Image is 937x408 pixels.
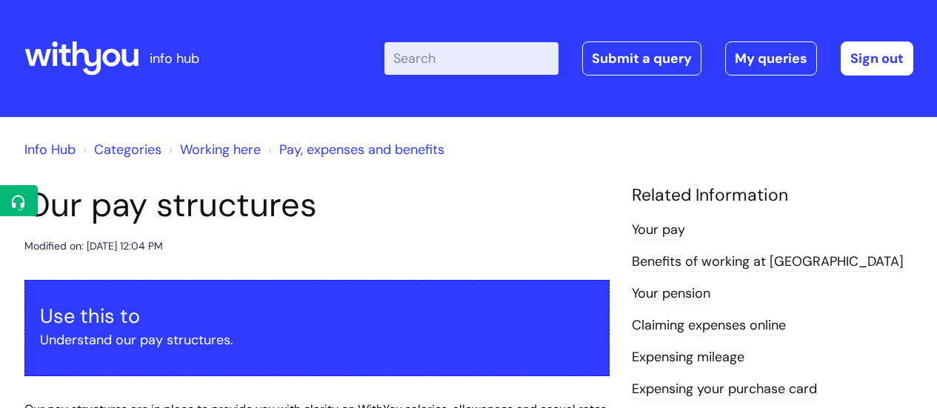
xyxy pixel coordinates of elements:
a: Your pay [632,221,685,240]
p: Understand our pay structures. [40,328,594,352]
div: | - [384,41,913,76]
li: Solution home [79,138,161,161]
a: Info Hub [24,141,76,158]
a: Claiming expenses online [632,316,786,335]
div: Modified on: [DATE] 12:04 PM [24,237,163,255]
a: Pay, expenses and benefits [279,141,444,158]
a: Benefits of working at [GEOGRAPHIC_DATA] [632,253,904,272]
p: info hub [150,47,199,70]
h3: Use this to [40,304,594,328]
a: Categories [94,141,161,158]
a: Submit a query [582,41,701,76]
h1: Our pay structures [24,185,610,225]
a: My queries [725,41,817,76]
li: Working here [165,138,261,161]
a: Expensing mileage [632,348,744,367]
a: Your pension [632,284,710,304]
h4: Related Information [632,185,913,206]
li: Pay, expenses and benefits [264,138,444,161]
a: Expensing your purchase card [632,380,817,399]
a: Working here [180,141,261,158]
a: Sign out [841,41,913,76]
input: Search [384,42,558,75]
